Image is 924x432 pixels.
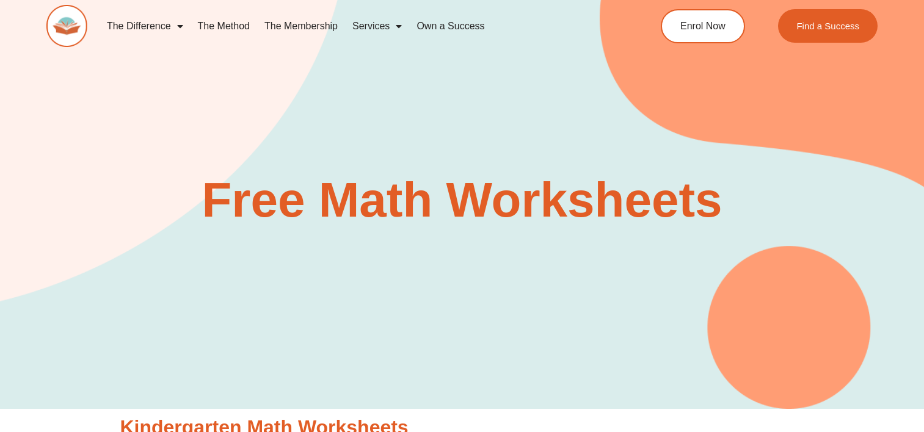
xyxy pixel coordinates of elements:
[191,12,257,40] a: The Method
[114,176,810,225] h2: Free Math Worksheets
[100,12,191,40] a: The Difference
[409,12,492,40] a: Own a Success
[661,9,745,43] a: Enrol Now
[345,12,409,40] a: Services
[257,12,345,40] a: The Membership
[779,9,878,43] a: Find a Success
[680,21,726,31] span: Enrol Now
[797,21,860,31] span: Find a Success
[100,12,613,40] nav: Menu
